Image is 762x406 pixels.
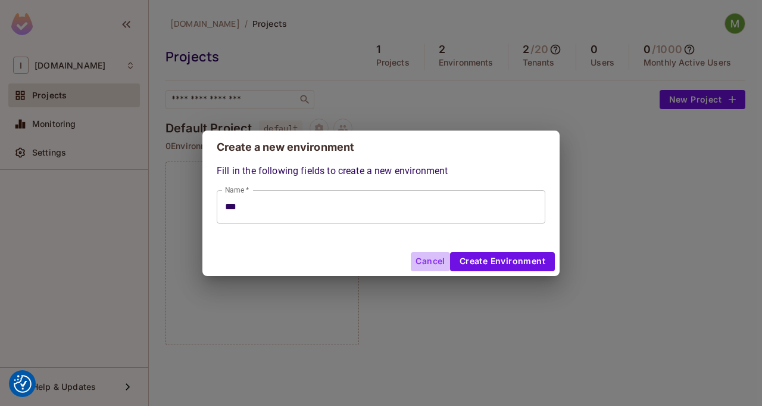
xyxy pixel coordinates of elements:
[225,185,249,195] label: Name *
[450,252,555,271] button: Create Environment
[14,375,32,393] button: Consent Preferences
[14,375,32,393] img: Revisit consent button
[202,131,560,164] h2: Create a new environment
[217,164,545,224] div: Fill in the following fields to create a new environment
[411,252,449,271] button: Cancel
